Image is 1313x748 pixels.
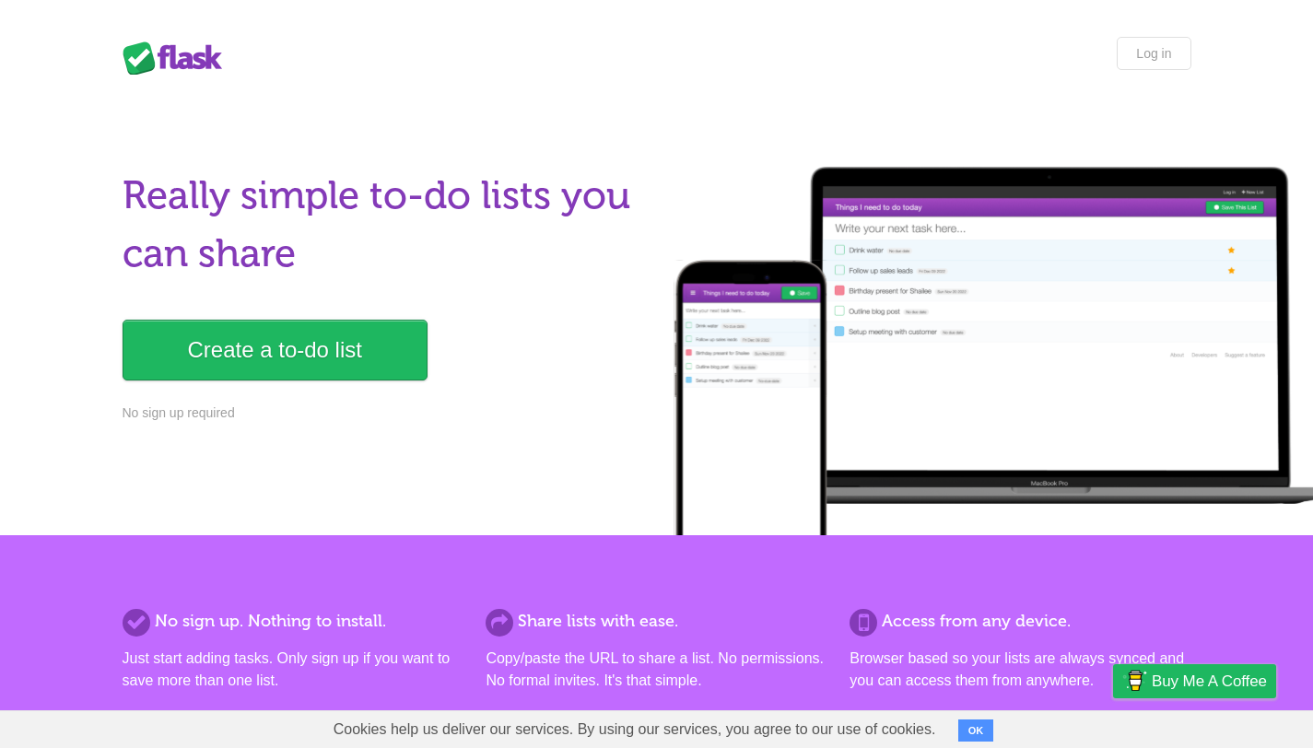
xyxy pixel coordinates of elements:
[123,41,233,75] div: Flask Lists
[850,609,1190,634] h2: Access from any device.
[123,648,463,692] p: Just start adding tasks. Only sign up if you want to save more than one list.
[1152,665,1267,697] span: Buy me a coffee
[123,403,646,423] p: No sign up required
[1122,665,1147,696] img: Buy me a coffee
[850,648,1190,692] p: Browser based so your lists are always synced and you can access them from anywhere.
[123,320,428,380] a: Create a to-do list
[486,648,826,692] p: Copy/paste the URL to share a list. No permissions. No formal invites. It's that simple.
[486,609,826,634] h2: Share lists with ease.
[1113,664,1276,698] a: Buy me a coffee
[315,711,955,748] span: Cookies help us deliver our services. By using our services, you agree to our use of cookies.
[123,167,646,283] h1: Really simple to-do lists you can share
[123,609,463,634] h2: No sign up. Nothing to install.
[958,719,994,742] button: OK
[1117,37,1190,70] a: Log in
